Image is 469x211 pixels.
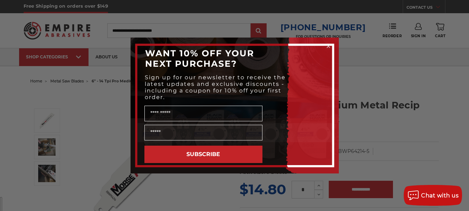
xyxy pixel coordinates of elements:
[144,146,262,163] button: SUBSCRIBE
[325,43,332,50] button: Close dialog
[421,192,459,199] span: Chat with us
[145,74,286,100] span: Sign up for our newsletter to receive the latest updates and exclusive discounts - including a co...
[144,125,262,140] input: Email
[145,48,254,69] span: WANT 10% OFF YOUR NEXT PURCHASE?
[404,185,462,206] button: Chat with us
